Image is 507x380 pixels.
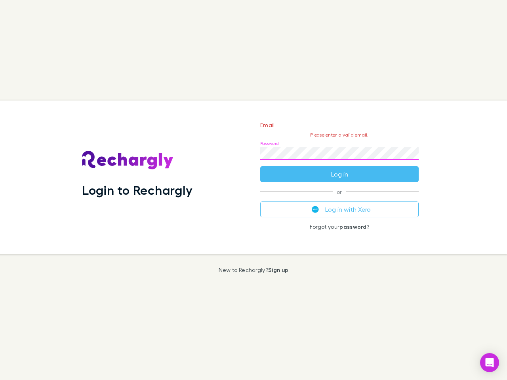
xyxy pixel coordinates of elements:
[480,353,499,372] div: Open Intercom Messenger
[260,201,419,217] button: Log in with Xero
[82,151,174,170] img: Rechargly's Logo
[82,182,193,198] h1: Login to Rechargly
[260,132,419,138] p: Please enter a valid email.
[260,141,279,146] label: Password
[339,223,366,230] a: password
[268,266,288,273] a: Sign up
[219,267,289,273] p: New to Rechargly?
[260,224,419,230] p: Forgot your ?
[260,166,419,182] button: Log in
[312,206,319,213] img: Xero's logo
